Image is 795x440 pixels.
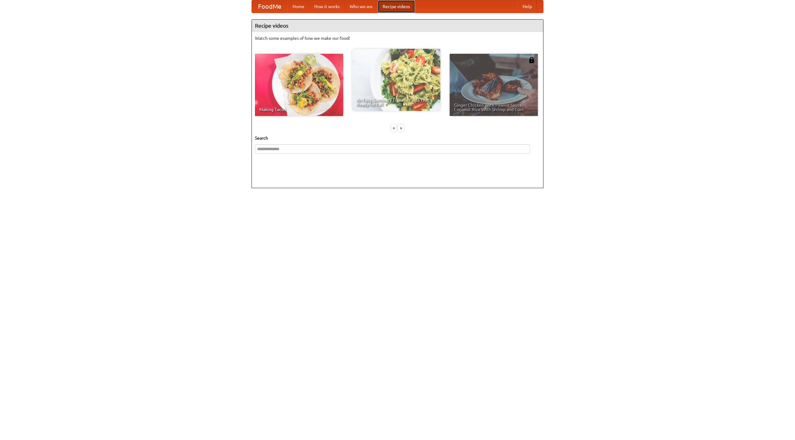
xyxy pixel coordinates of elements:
a: Making Tacos [255,54,343,116]
a: FoodMe [252,0,288,13]
h4: Recipe videos [252,20,543,32]
a: An Easy, Summery Tomato Pasta That's Ready for Fall [352,49,440,111]
h5: Search [255,135,540,141]
a: Help [518,0,537,13]
a: Home [288,0,309,13]
div: « [391,124,397,132]
span: Making Tacos [259,107,339,112]
a: Who we are [345,0,378,13]
p: Watch some examples of how we make our food! [255,35,540,41]
div: » [398,124,404,132]
a: Recipe videos [378,0,415,13]
span: An Easy, Summery Tomato Pasta That's Ready for Fall [357,98,436,107]
img: 483408.png [529,57,535,63]
a: How it works [309,0,345,13]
